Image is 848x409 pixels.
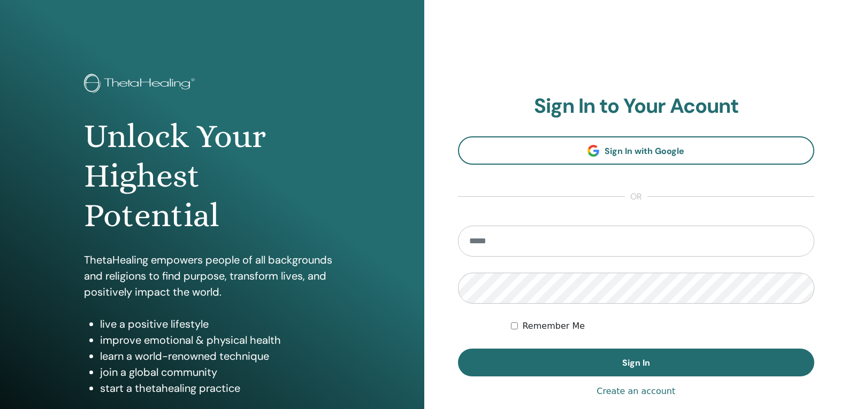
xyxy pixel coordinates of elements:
li: learn a world-renowned technique [100,348,340,364]
div: Keep me authenticated indefinitely or until I manually logout [511,320,814,333]
h2: Sign In to Your Acount [458,94,815,119]
li: start a thetahealing practice [100,380,340,396]
span: Sign In [622,357,650,368]
li: live a positive lifestyle [100,316,340,332]
a: Create an account [597,385,675,398]
a: Sign In with Google [458,136,815,165]
li: join a global community [100,364,340,380]
span: Sign In with Google [605,145,684,157]
p: ThetaHealing empowers people of all backgrounds and religions to find purpose, transform lives, a... [84,252,340,300]
h1: Unlock Your Highest Potential [84,117,340,236]
span: or [625,190,647,203]
li: improve emotional & physical health [100,332,340,348]
label: Remember Me [522,320,585,333]
button: Sign In [458,349,815,376]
